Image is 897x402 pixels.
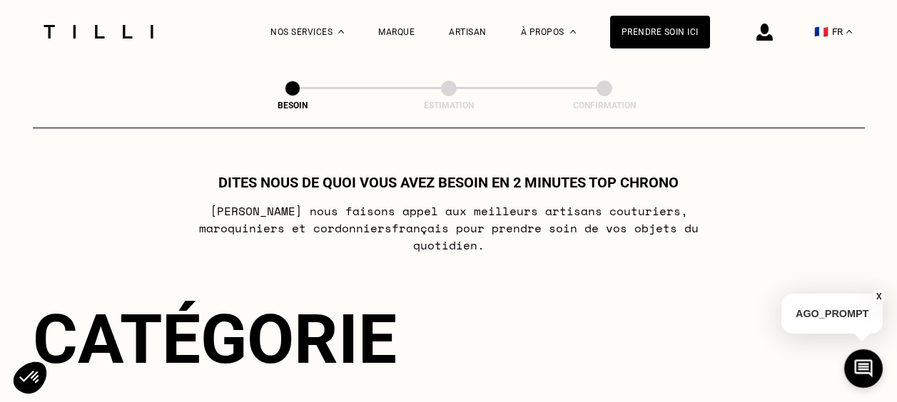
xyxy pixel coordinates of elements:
[756,24,773,41] img: icône connexion
[39,25,158,38] img: Logo du service de couturière Tilli
[377,100,520,110] div: Estimation
[221,100,364,110] div: Besoin
[814,25,828,38] span: 🇫🇷
[166,202,731,254] p: [PERSON_NAME] nous faisons appel aux meilleurs artisans couturiers , maroquiniers et cordonniers ...
[533,100,676,110] div: Confirmation
[781,294,883,334] p: AGO_PROMPT
[872,289,886,304] button: X
[218,174,679,191] h1: Dites nous de quoi vous avez besoin en 2 minutes top chrono
[846,30,852,33] img: menu déroulant
[378,27,415,37] a: Marque
[33,299,865,379] div: Catégorie
[610,16,710,48] a: Prendre soin ici
[570,30,576,33] img: Menu déroulant à propos
[449,27,487,37] a: Artisan
[338,30,344,33] img: Menu déroulant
